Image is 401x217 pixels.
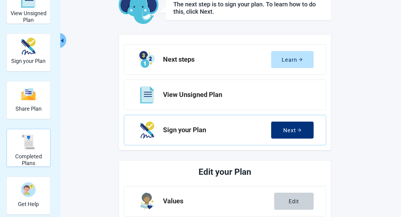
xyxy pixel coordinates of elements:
[139,51,155,68] img: Step Icon
[163,91,309,98] h2: View Unsigned Plan
[6,129,50,167] div: Completed Plans
[6,81,50,119] div: Share Plan
[163,56,271,63] h2: Next steps
[59,38,65,43] span: caret-left
[297,128,301,132] span: arrow-right
[21,38,36,55] img: Sign your Plan
[140,122,154,139] img: Step Icon
[59,33,66,48] button: Collapse menu
[282,57,303,63] div: Learn
[21,88,36,101] img: Share Plan
[140,86,154,103] img: Step Icon
[6,177,50,215] div: Get Help
[298,57,303,62] span: arrow-right
[274,193,314,210] button: Edit
[163,198,274,205] h2: Values
[15,105,42,112] h2: Share Plan
[21,135,36,149] img: Completed Plans
[140,193,154,210] img: Step Icon
[147,165,303,179] h1: Edit your Plan
[271,51,314,68] button: Learnarrow-right
[283,127,301,133] div: Next
[6,33,50,71] div: Sign your Plan
[9,153,48,166] h2: Completed Plans
[289,198,299,204] div: Edit
[9,10,48,23] h2: View Unsigned Plan
[271,122,314,139] button: Nextarrow-right
[21,182,36,197] img: Get Help
[11,58,46,64] h2: Sign your Plan
[163,126,271,134] h2: Sign your Plan
[18,201,39,208] h2: Get Help
[173,1,324,15] div: The next step is to sign your plan. To learn how to do this, click Next.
